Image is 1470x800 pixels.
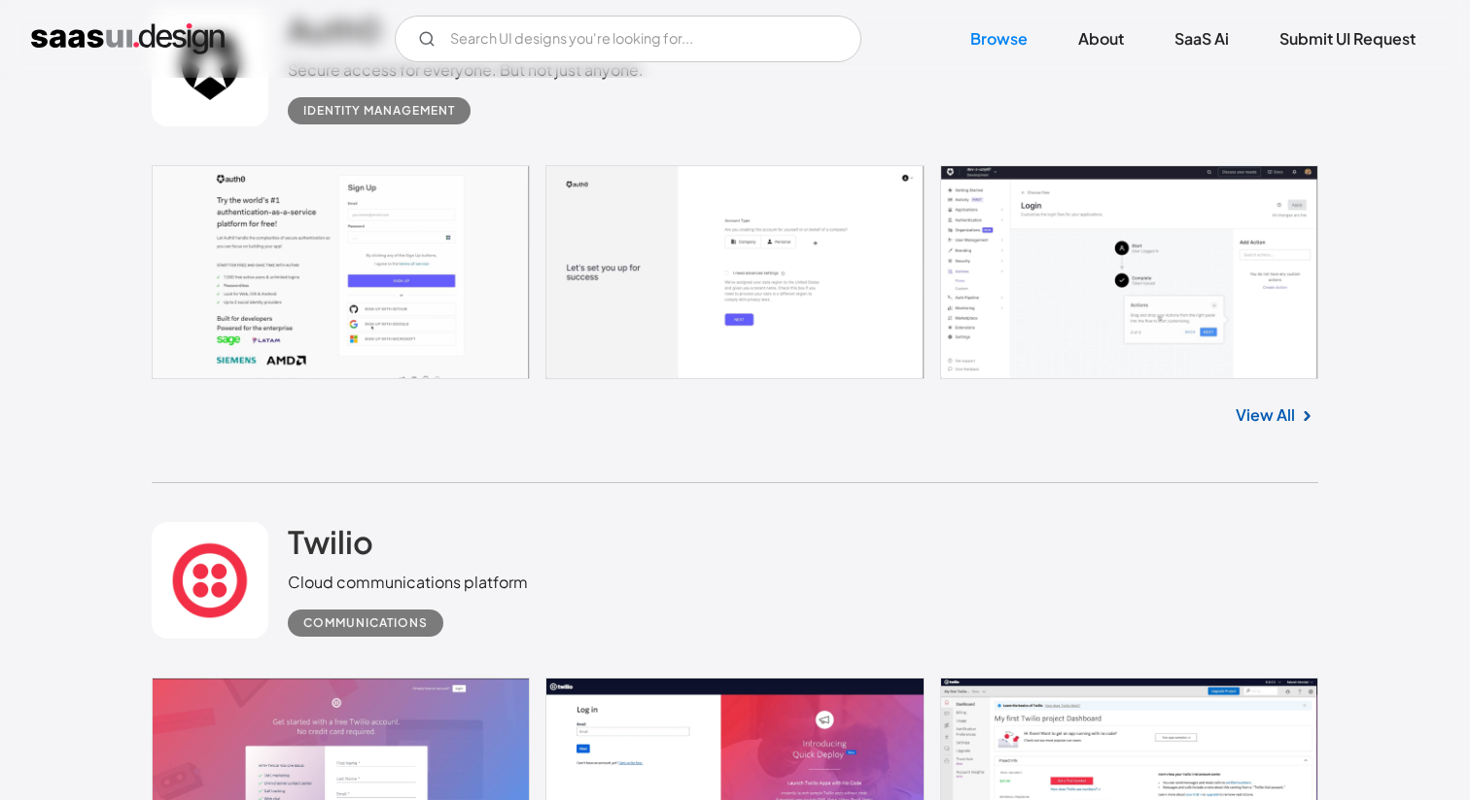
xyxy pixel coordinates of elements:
[303,99,455,122] div: Identity Management
[1256,17,1439,60] a: Submit UI Request
[31,23,225,54] a: home
[1151,17,1252,60] a: SaaS Ai
[288,522,373,561] h2: Twilio
[288,571,528,594] div: Cloud communications platform
[1055,17,1147,60] a: About
[288,522,373,571] a: Twilio
[303,611,428,635] div: Communications
[395,16,861,62] form: Email Form
[1236,403,1295,427] a: View All
[395,16,861,62] input: Search UI designs you're looking for...
[947,17,1051,60] a: Browse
